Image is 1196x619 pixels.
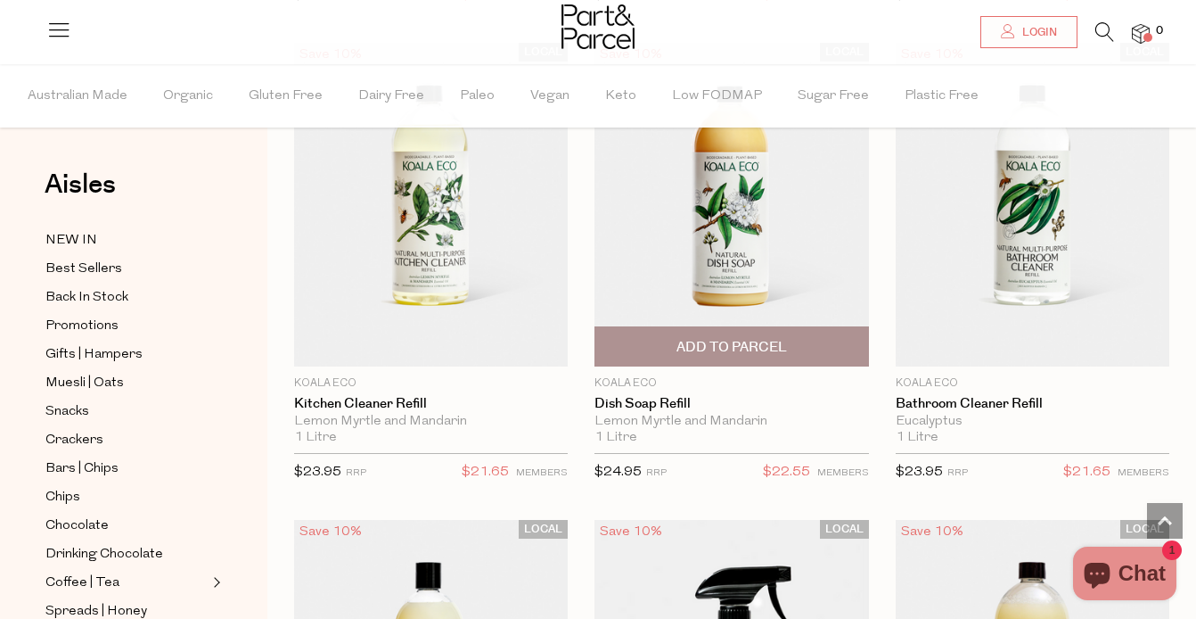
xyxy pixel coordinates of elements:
a: Back In Stock [45,286,208,309]
div: Save 10% [594,520,668,544]
span: Dairy Free [358,65,424,128]
span: Low FODMAP [672,65,762,128]
span: Vegan [530,65,569,128]
span: Chocolate [45,516,109,537]
a: NEW IN [45,229,208,252]
a: Bathroom Cleaner Refill [896,396,1169,412]
a: Best Sellers [45,258,208,280]
span: Paleo [460,65,495,128]
span: NEW IN [45,230,97,252]
a: Snacks [45,400,208,423]
span: $23.95 [896,466,943,479]
inbox-online-store-chat: Shopify online store chat [1068,547,1182,605]
span: Organic [163,65,213,128]
a: Crackers [45,429,208,451]
a: 0 [1132,24,1150,43]
a: Muesli | Oats [45,372,208,394]
span: Crackers [45,430,103,451]
small: RRP [947,468,968,478]
span: Gifts | Hampers [45,344,143,366]
small: RRP [346,468,366,478]
span: $21.65 [1063,461,1110,484]
a: Aisles [45,171,116,216]
a: Kitchen Cleaner Refill [294,396,568,412]
small: MEMBERS [1118,468,1169,478]
div: Save 10% [294,520,367,544]
span: $23.95 [294,466,341,479]
span: Australian Made [28,65,127,128]
a: Gifts | Hampers [45,343,208,366]
img: Part&Parcel [561,4,635,49]
span: Add To Parcel [676,338,787,357]
span: 1 Litre [896,430,938,446]
span: Promotions [45,316,119,337]
a: Chocolate [45,515,208,537]
span: Sugar Free [798,65,869,128]
a: Chips [45,486,208,508]
img: Kitchen Cleaner Refill [294,43,568,367]
span: 1 Litre [294,430,337,446]
small: RRP [646,468,667,478]
div: Lemon Myrtle and Mandarin [294,414,568,430]
span: Drinking Chocolate [45,544,163,565]
span: Bars | Chips [45,458,119,480]
div: Lemon Myrtle and Mandarin [594,414,868,430]
a: Login [980,16,1077,48]
a: Dish Soap Refill [594,396,868,412]
span: Chips [45,487,80,508]
span: $22.55 [763,461,810,484]
span: Best Sellers [45,259,122,280]
p: Koala Eco [896,376,1169,392]
button: Expand/Collapse Coffee | Tea [209,572,221,593]
small: MEMBERS [516,468,568,478]
span: Muesli | Oats [45,373,124,394]
span: LOCAL [820,520,869,539]
span: Login [1018,25,1057,40]
a: Coffee | Tea [45,572,208,594]
a: Drinking Chocolate [45,543,208,565]
img: Bathroom Cleaner Refill [896,43,1169,367]
span: Plastic Free [905,65,979,128]
span: Gluten Free [249,65,323,128]
span: Back In Stock [45,287,128,309]
span: 0 [1151,23,1167,39]
p: Koala Eco [294,376,568,392]
div: Save 10% [896,520,969,544]
img: Dish Soap Refill [594,43,868,367]
span: 1 Litre [594,430,637,446]
span: Aisles [45,165,116,204]
p: Koala Eco [594,376,868,392]
div: Eucalyptus [896,414,1169,430]
button: Add To Parcel [594,326,868,367]
span: LOCAL [1120,520,1169,539]
span: LOCAL [519,520,568,539]
span: $24.95 [594,466,642,479]
small: MEMBERS [817,468,869,478]
a: Bars | Chips [45,458,208,480]
span: $21.65 [462,461,509,484]
span: Snacks [45,401,89,423]
span: Coffee | Tea [45,573,119,594]
a: Promotions [45,315,208,337]
span: Keto [605,65,636,128]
